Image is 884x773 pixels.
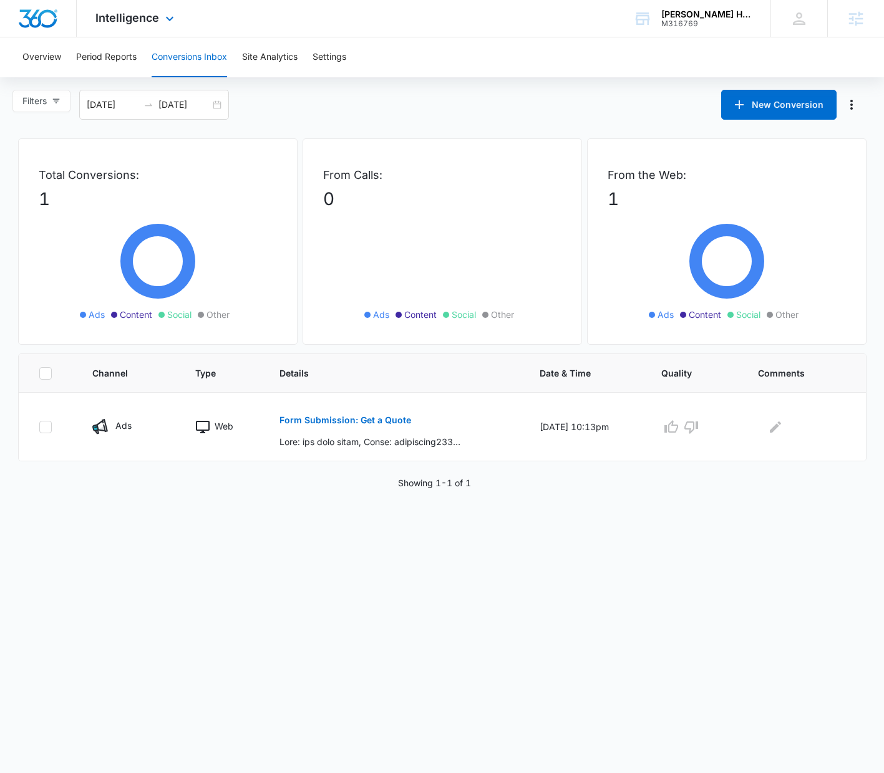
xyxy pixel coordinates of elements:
input: Start date [87,98,138,112]
td: [DATE] 10:13pm [525,393,646,461]
span: Content [120,308,152,321]
p: 1 [39,186,277,212]
p: 0 [323,186,561,212]
span: Comments [758,367,828,380]
span: Content [689,308,721,321]
p: From the Web: [608,166,846,183]
p: 1 [608,186,846,212]
p: Lore: ips dolo sitam, Conse: adipiscing2335@elits.doe, Tempo: 4498992679, Inc utl et dolo?: magna... [279,435,461,448]
span: Ads [658,308,674,321]
button: Edit Comments [765,417,785,437]
p: Showing 1-1 of 1 [398,476,471,489]
button: Conversions Inbox [152,37,227,77]
button: Overview [22,37,61,77]
span: Ads [373,308,389,321]
p: From Calls: [323,166,561,183]
span: Details [279,367,492,380]
span: Type [195,367,231,380]
span: Other [206,308,230,321]
p: Form Submission: Get a Quote [279,416,411,425]
span: Social [736,308,760,321]
span: Social [167,308,192,321]
span: Other [491,308,514,321]
p: Web [215,420,233,433]
button: Settings [313,37,346,77]
span: swap-right [143,100,153,110]
span: Content [404,308,437,321]
button: Site Analytics [242,37,298,77]
span: Date & Time [540,367,613,380]
span: to [143,100,153,110]
span: Quality [661,367,710,380]
span: Intelligence [95,11,159,24]
span: Filters [22,94,47,108]
button: New Conversion [721,90,837,120]
button: Form Submission: Get a Quote [279,405,411,435]
p: Ads [115,419,132,432]
span: Channel [92,367,147,380]
div: account name [661,9,752,19]
span: Social [452,308,476,321]
button: Period Reports [76,37,137,77]
input: End date [158,98,210,112]
button: Manage Numbers [842,95,862,115]
button: Filters [12,90,70,112]
p: Total Conversions: [39,166,277,183]
div: account id [661,19,752,28]
span: Ads [89,308,105,321]
span: Other [775,308,799,321]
